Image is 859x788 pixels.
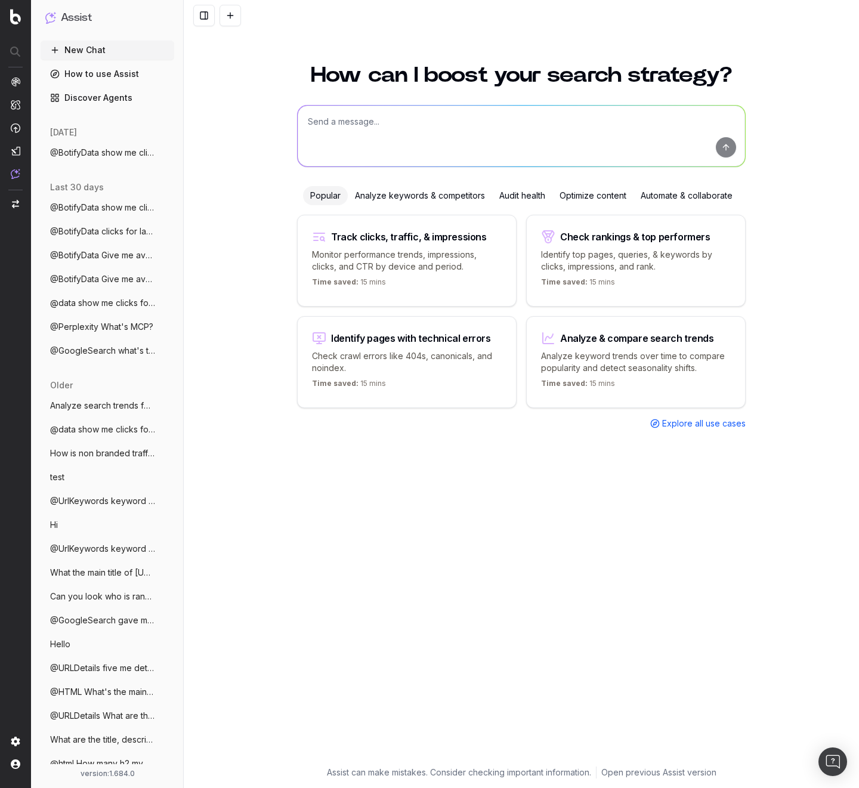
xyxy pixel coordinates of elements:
button: @GoogleSearch gave me result for men clo [41,611,174,630]
div: Check rankings & top performers [560,232,710,242]
button: @URLDetails five me details for my homep [41,659,174,678]
p: Analyze keyword trends over time to compare popularity and detect seasonality shifts. [541,350,731,374]
p: 15 mins [541,379,615,393]
span: Time saved: [312,277,359,286]
span: @URLDetails five me details for my homep [50,662,155,674]
button: @HTML What's the main color in [URL] [41,682,174,702]
span: @UrlKeywords keyword for clothes for htt [50,495,155,507]
span: @BotifyData show me clicks and CTR data [50,202,155,214]
img: Switch project [12,200,19,208]
div: Open Intercom Messenger [818,747,847,776]
span: last 30 days [50,181,104,193]
span: Hi [50,519,58,531]
span: Hello [50,638,70,650]
span: older [50,379,73,391]
button: How is non branded traffic trending YoY [41,444,174,463]
button: @data show me clicks for last 7 days [41,420,174,439]
a: Open previous Assist version [601,767,716,778]
p: Check crawl errors like 404s, canonicals, and noindex. [312,350,502,374]
img: Activation [11,123,20,133]
button: Analyze search trends for: MCP [41,396,174,415]
span: Analyze search trends for: MCP [50,400,155,412]
p: Identify top pages, queries, & keywords by clicks, impressions, and rank. [541,249,731,273]
a: How to use Assist [41,64,174,84]
span: @UrlKeywords keyword for clothes for htt [50,543,155,555]
button: @UrlKeywords keyword for clothes for htt [41,492,174,511]
span: Can you look who is ranking on Google fo [50,591,155,602]
button: @URLDetails What are the title, descript [41,706,174,725]
span: What the main title of [URL] [50,567,155,579]
p: 15 mins [541,277,615,292]
h1: How can I boost your search strategy? [297,64,746,86]
img: Analytics [11,77,20,86]
p: Assist can make mistakes. Consider checking important information. [327,767,591,778]
span: Time saved: [312,379,359,388]
span: @BotifyData clicks for last 7 days [50,225,155,237]
img: Botify logo [10,9,21,24]
button: @BotifyData Give me avg links per pagety [41,270,174,289]
span: @html How many h2 my homepage have? [50,758,155,770]
p: 15 mins [312,277,386,292]
div: Popular [303,186,348,205]
button: @BotifyData show me clicks per url [41,143,174,162]
button: @BotifyData clicks for last 7 days [41,222,174,241]
img: Setting [11,737,20,746]
p: Monitor performance trends, impressions, clicks, and CTR by device and period. [312,249,502,273]
a: Discover Agents [41,88,174,107]
button: @data show me clicks for last 7 days [41,293,174,313]
button: @Perplexity What's MCP? [41,317,174,336]
img: Intelligence [11,100,20,110]
button: @BotifyData Give me avg links per pagety [41,246,174,265]
div: Automate & collaborate [634,186,740,205]
div: Analyze & compare search trends [560,333,714,343]
span: test [50,471,64,483]
button: Can you look who is ranking on Google fo [41,587,174,606]
img: Assist [11,169,20,179]
span: Time saved: [541,277,588,286]
button: @html How many h2 my homepage have? [41,754,174,773]
button: New Chat [41,41,174,60]
button: Hello [41,635,174,654]
span: What are the title, description, canonic [50,734,155,746]
span: How is non branded traffic trending YoY [50,447,155,459]
button: @BotifyData show me clicks and CTR data [41,198,174,217]
div: Audit health [492,186,552,205]
span: @BotifyData show me clicks per url [50,147,155,159]
img: My account [11,759,20,769]
span: @Perplexity What's MCP? [50,321,153,333]
span: Explore all use cases [662,418,746,429]
span: @GoogleSearch gave me result for men clo [50,614,155,626]
button: @UrlKeywords keyword for clothes for htt [41,539,174,558]
img: Studio [11,146,20,156]
p: 15 mins [312,379,386,393]
span: @data show me clicks for last 7 days [50,424,155,435]
span: @URLDetails What are the title, descript [50,710,155,722]
div: Optimize content [552,186,634,205]
span: Time saved: [541,379,588,388]
img: Assist [45,12,56,23]
button: What are the title, description, canonic [41,730,174,749]
button: test [41,468,174,487]
button: Assist [45,10,169,26]
span: @GoogleSearch what's the answer to the l [50,345,155,357]
span: @data show me clicks for last 7 days [50,297,155,309]
div: Analyze keywords & competitors [348,186,492,205]
a: Explore all use cases [650,418,746,429]
button: Hi [41,515,174,534]
button: @GoogleSearch what's the answer to the l [41,341,174,360]
div: Identify pages with technical errors [331,333,491,343]
h1: Assist [61,10,92,26]
span: @BotifyData Give me avg links per pagety [50,273,155,285]
span: @BotifyData Give me avg links per pagety [50,249,155,261]
div: Track clicks, traffic, & impressions [331,232,487,242]
span: @HTML What's the main color in [URL] [50,686,155,698]
div: version: 1.684.0 [45,769,169,778]
button: What the main title of [URL] [41,563,174,582]
span: [DATE] [50,126,77,138]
